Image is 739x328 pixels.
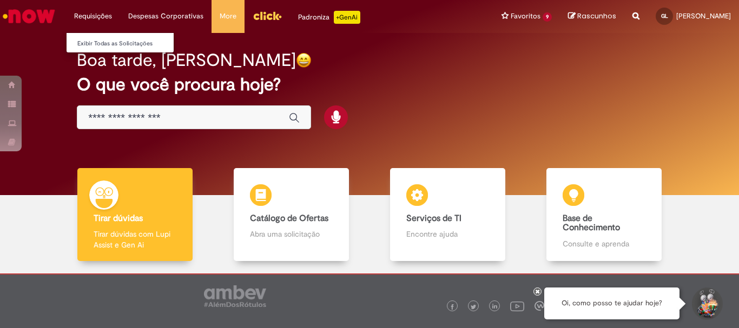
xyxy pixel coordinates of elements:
[220,11,236,22] span: More
[510,299,524,313] img: logo_footer_youtube.png
[563,238,645,249] p: Consulte e aprenda
[296,52,312,68] img: happy-face.png
[471,304,476,310] img: logo_footer_twitter.png
[369,168,526,262] a: Serviços de TI Encontre ajuda
[406,213,461,224] b: Serviços de TI
[526,168,682,262] a: Base de Conhecimento Consulte e aprenda
[67,38,186,50] a: Exibir Todas as Solicitações
[213,168,369,262] a: Catálogo de Ofertas Abra uma solicitação
[77,75,662,94] h2: O que você procura hoje?
[676,11,731,21] span: [PERSON_NAME]
[74,11,112,22] span: Requisições
[690,287,723,320] button: Iniciar Conversa de Suporte
[1,5,57,27] img: ServiceNow
[253,8,282,24] img: click_logo_yellow_360x200.png
[450,304,455,310] img: logo_footer_facebook.png
[563,213,620,233] b: Base de Conhecimento
[511,11,540,22] span: Favoritos
[66,32,174,53] ul: Requisições
[577,11,616,21] span: Rascunhos
[568,11,616,22] a: Rascunhos
[406,229,489,239] p: Encontre ajuda
[544,287,679,319] div: Oi, como posso te ajudar hoje?
[94,229,176,250] p: Tirar dúvidas com Lupi Assist e Gen Ai
[334,11,360,24] p: +GenAi
[298,11,360,24] div: Padroniza
[128,11,203,22] span: Despesas Corporativas
[492,304,498,310] img: logo_footer_linkedin.png
[250,229,332,239] p: Abra uma solicitação
[94,213,143,224] b: Tirar dúvidas
[535,301,544,311] img: logo_footer_workplace.png
[204,285,266,307] img: logo_footer_ambev_rotulo_gray.png
[57,168,213,262] a: Tirar dúvidas Tirar dúvidas com Lupi Assist e Gen Ai
[77,51,296,70] h2: Boa tarde, [PERSON_NAME]
[661,12,668,19] span: GL
[250,213,328,224] b: Catálogo de Ofertas
[543,12,552,22] span: 9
